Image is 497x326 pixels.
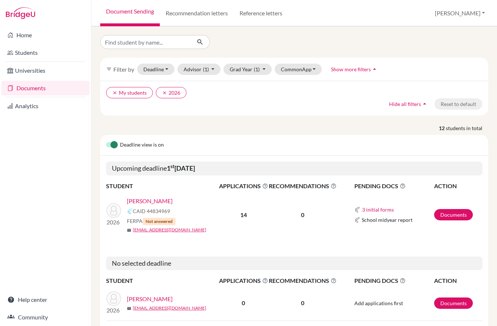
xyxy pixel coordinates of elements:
a: Help center [1,292,90,307]
span: APPLICATIONS [219,182,268,190]
span: Add applications first [354,300,403,306]
th: ACTION [434,181,482,191]
img: Common App logo [354,207,360,213]
span: RECOMMENDATIONS [269,276,336,285]
th: ACTION [434,276,482,285]
span: students in total [446,124,488,132]
span: Not answered [143,218,176,225]
a: Universities [1,63,90,78]
b: 14 [240,211,247,218]
input: Find student by name... [100,35,191,49]
img: Common App logo [127,208,133,214]
i: arrow_drop_up [371,65,378,73]
button: Deadline [137,64,174,75]
a: Students [1,45,90,60]
b: 0 [242,299,245,306]
button: [PERSON_NAME] [432,6,488,20]
span: (1) [203,66,209,72]
img: Tzvetkov, Luka [106,203,121,218]
button: clearMy students [106,87,153,98]
h5: Upcoming deadline [106,162,482,175]
span: Hide all filters [389,101,421,107]
a: Community [1,310,90,325]
a: Home [1,28,90,42]
button: Reset to default [434,98,482,110]
a: Documents [1,81,90,95]
strong: 12 [439,124,446,132]
img: Daffey, Anderson [106,291,121,306]
img: Bridge-U [6,7,35,19]
p: 0 [269,299,336,307]
span: PENDING DOCS [354,276,433,285]
span: RECOMMENDATIONS [269,182,336,190]
span: mail [127,228,131,232]
i: clear [162,90,167,95]
span: (1) [254,66,260,72]
a: [PERSON_NAME] [127,197,173,205]
a: [EMAIL_ADDRESS][DOMAIN_NAME] [133,305,206,311]
a: Documents [434,297,473,309]
h5: No selected deadline [106,257,482,270]
button: Advisor(1) [177,64,221,75]
button: Show more filtersarrow_drop_up [325,64,384,75]
th: STUDENT [106,181,219,191]
span: Filter by [113,66,134,73]
a: Documents [434,209,473,220]
button: CommonApp [275,64,322,75]
p: 0 [269,211,336,219]
span: Deadline view is on [120,141,164,149]
img: Common App logo [354,217,360,223]
span: School midyear report [362,216,413,224]
span: Show more filters [331,66,371,72]
a: [EMAIL_ADDRESS][DOMAIN_NAME] [133,227,206,233]
button: Hide all filtersarrow_drop_up [383,98,434,110]
i: clear [112,90,117,95]
span: APPLICATIONS [219,276,268,285]
i: arrow_drop_up [421,100,428,107]
a: [PERSON_NAME] [127,295,173,303]
span: FERPA [127,217,176,225]
span: CAID 44834969 [133,207,170,215]
button: clear2026 [156,87,187,98]
b: 1 [DATE] [167,164,195,172]
button: Grad Year(1) [223,64,272,75]
p: 2026 [106,218,121,227]
a: Analytics [1,99,90,113]
span: mail [127,306,131,311]
th: STUDENT [106,276,219,285]
sup: st [170,163,174,169]
p: 2026 [106,306,121,315]
button: 3 initial forms [362,205,394,214]
i: filter_list [106,66,112,72]
span: PENDING DOCS [354,182,433,190]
